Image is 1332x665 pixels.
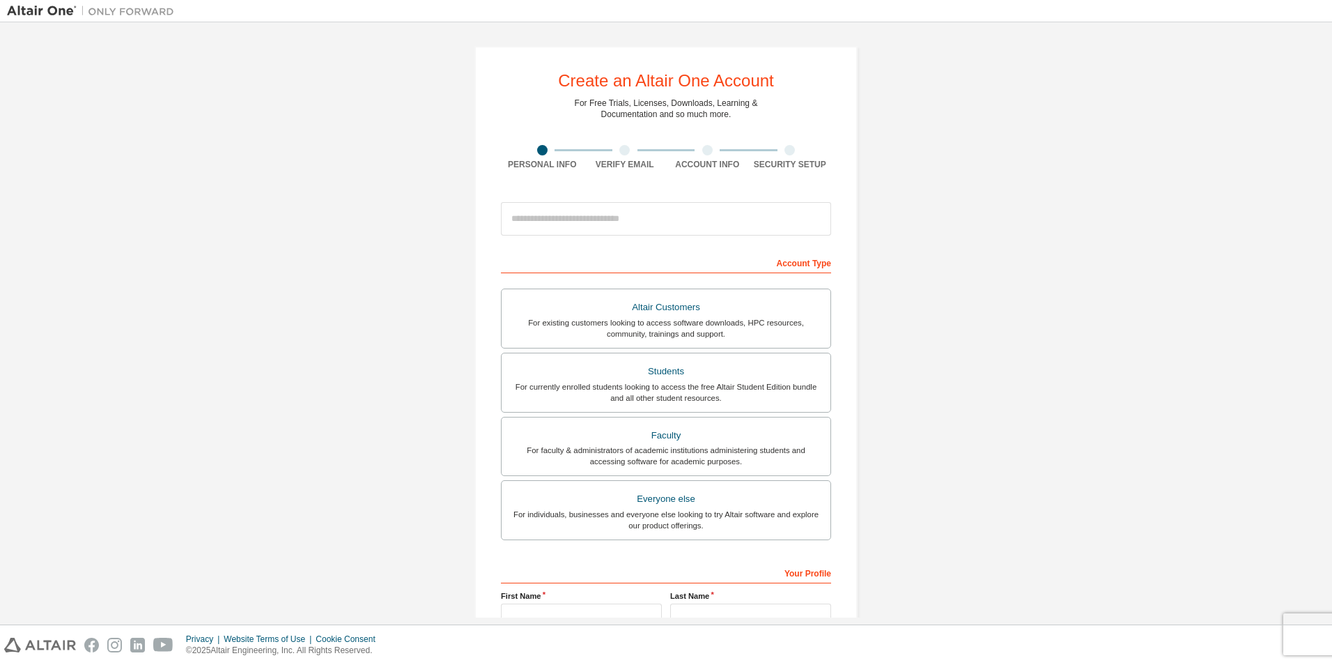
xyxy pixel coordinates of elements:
div: For currently enrolled students looking to access the free Altair Student Edition bundle and all ... [510,381,822,404]
div: Verify Email [584,159,667,170]
div: For Free Trials, Licenses, Downloads, Learning & Documentation and so much more. [575,98,758,120]
div: Faculty [510,426,822,445]
img: youtube.svg [153,638,173,652]
div: Personal Info [501,159,584,170]
div: Privacy [186,634,224,645]
div: Account Info [666,159,749,170]
div: Account Type [501,251,831,273]
label: First Name [501,590,662,602]
p: © 2025 Altair Engineering, Inc. All Rights Reserved. [186,645,384,657]
img: facebook.svg [84,638,99,652]
img: linkedin.svg [130,638,145,652]
div: Security Setup [749,159,832,170]
label: Last Name [670,590,831,602]
div: Cookie Consent [316,634,383,645]
div: For faculty & administrators of academic institutions administering students and accessing softwa... [510,445,822,467]
div: Website Terms of Use [224,634,316,645]
div: Create an Altair One Account [558,72,774,89]
div: Altair Customers [510,298,822,317]
img: instagram.svg [107,638,122,652]
div: Your Profile [501,561,831,583]
div: For individuals, businesses and everyone else looking to try Altair software and explore our prod... [510,509,822,531]
div: Students [510,362,822,381]
div: Everyone else [510,489,822,509]
img: altair_logo.svg [4,638,76,652]
img: Altair One [7,4,181,18]
div: For existing customers looking to access software downloads, HPC resources, community, trainings ... [510,317,822,339]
